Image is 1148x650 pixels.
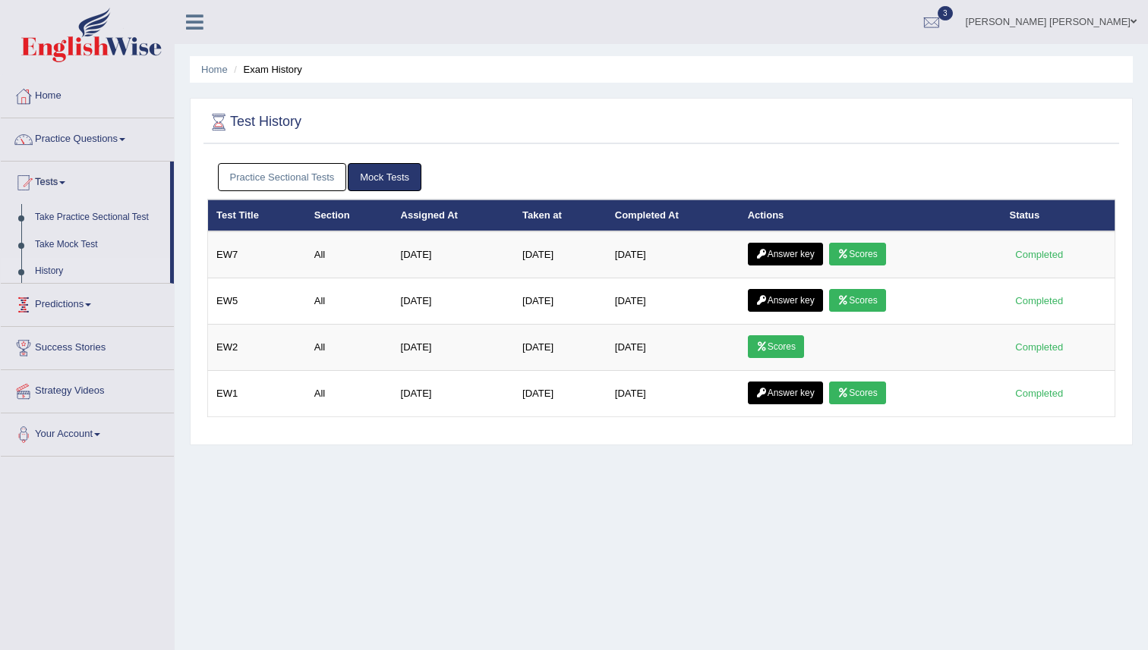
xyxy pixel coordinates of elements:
[607,371,740,417] td: [DATE]
[748,335,804,358] a: Scores
[829,243,885,265] a: Scores
[28,258,170,285] a: History
[1,370,174,408] a: Strategy Videos
[607,231,740,278] td: [DATE]
[514,278,607,325] td: [DATE]
[938,6,953,20] span: 3
[514,199,607,231] th: Taken at
[306,278,393,325] td: All
[1010,293,1069,309] div: Completed
[208,325,306,371] td: EW2
[829,382,885,404] a: Scores
[740,199,1001,231] th: Actions
[1010,339,1069,355] div: Completed
[28,231,170,259] a: Take Mock Test
[1,118,174,156] a: Practice Questions
[393,325,515,371] td: [DATE]
[306,199,393,231] th: Section
[1010,246,1069,262] div: Completed
[829,289,885,312] a: Scores
[748,243,823,265] a: Answer key
[1,162,170,199] a: Tests
[748,382,823,404] a: Answer key
[607,325,740,371] td: [DATE]
[306,231,393,278] td: All
[306,371,393,417] td: All
[607,199,740,231] th: Completed At
[393,231,515,278] td: [DATE]
[306,325,393,371] td: All
[1,413,174,451] a: Your Account
[1,75,174,113] a: Home
[393,278,515,325] td: [DATE]
[201,64,228,75] a: Home
[1,284,174,322] a: Predictions
[748,289,823,312] a: Answer key
[1001,199,1115,231] th: Status
[208,278,306,325] td: EW5
[514,371,607,417] td: [DATE]
[208,199,306,231] th: Test Title
[514,231,607,278] td: [DATE]
[1,327,174,365] a: Success Stories
[230,62,302,77] li: Exam History
[208,371,306,417] td: EW1
[393,371,515,417] td: [DATE]
[208,231,306,278] td: EW7
[28,204,170,231] a: Take Practice Sectional Test
[607,278,740,325] td: [DATE]
[1010,385,1069,401] div: Completed
[207,111,301,133] h2: Test History
[218,163,347,191] a: Practice Sectional Tests
[348,163,421,191] a: Mock Tests
[393,199,515,231] th: Assigned At
[514,325,607,371] td: [DATE]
